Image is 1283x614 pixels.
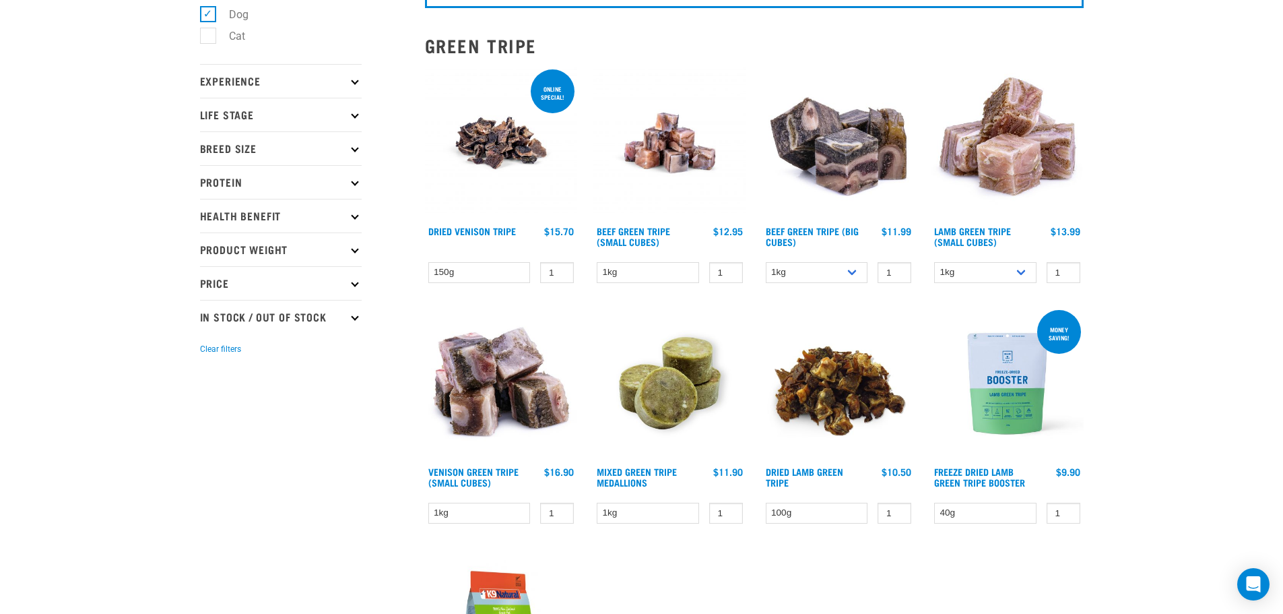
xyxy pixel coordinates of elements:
[1237,568,1270,601] div: Open Intercom Messenger
[762,67,915,220] img: 1044 Green Tripe Beef
[593,307,746,460] img: Mixed Green Tripe
[1056,466,1080,477] div: $9.90
[200,343,241,355] button: Clear filters
[934,469,1025,485] a: Freeze Dried Lamb Green Tripe Booster
[200,98,362,131] p: Life Stage
[762,307,915,460] img: Pile Of Dried Lamb Tripe For Pets
[593,67,746,220] img: Beef Tripe Bites 1634
[1037,319,1081,348] div: Money saving!
[1047,503,1080,524] input: 1
[540,262,574,283] input: 1
[200,165,362,199] p: Protein
[931,67,1084,220] img: 1133 Green Tripe Lamb Small Cubes 01
[200,266,362,300] p: Price
[931,307,1084,460] img: Freeze Dried Lamb Green Tripe
[200,64,362,98] p: Experience
[200,199,362,233] p: Health Benefit
[713,466,743,477] div: $11.90
[709,262,743,283] input: 1
[766,228,859,244] a: Beef Green Tripe (Big Cubes)
[713,226,743,237] div: $12.95
[200,131,362,165] p: Breed Size
[428,469,519,485] a: Venison Green Tripe (Small Cubes)
[544,226,574,237] div: $15.70
[934,228,1011,244] a: Lamb Green Tripe (Small Cubes)
[531,79,574,107] div: ONLINE SPECIAL!
[200,300,362,334] p: In Stock / Out Of Stock
[207,28,251,44] label: Cat
[882,466,911,477] div: $10.50
[1051,226,1080,237] div: $13.99
[878,503,911,524] input: 1
[425,307,578,460] img: 1079 Green Tripe Venison 01
[425,35,1084,56] h2: Green Tripe
[709,503,743,524] input: 1
[544,466,574,477] div: $16.90
[207,6,254,23] label: Dog
[882,226,911,237] div: $11.99
[597,469,677,485] a: Mixed Green Tripe Medallions
[766,469,843,485] a: Dried Lamb Green Tripe
[425,67,578,220] img: Dried Vension Tripe 1691
[878,262,911,283] input: 1
[597,228,670,244] a: Beef Green Tripe (Small Cubes)
[1047,262,1080,283] input: 1
[540,503,574,524] input: 1
[200,233,362,266] p: Product Weight
[428,228,516,233] a: Dried Venison Tripe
